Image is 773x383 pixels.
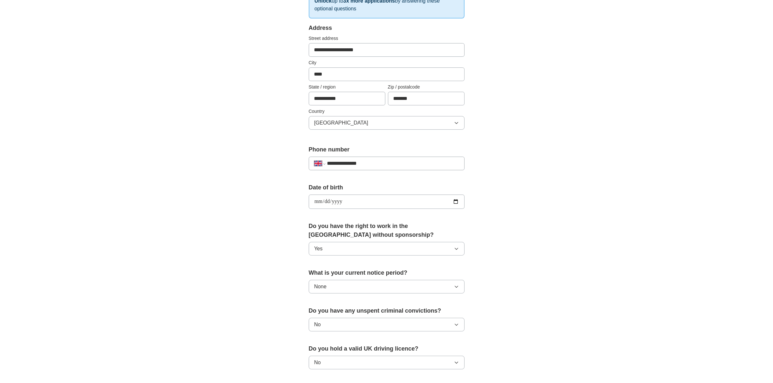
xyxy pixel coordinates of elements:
span: None [314,283,327,291]
label: State / region [309,84,385,90]
label: Country [309,108,465,115]
label: Do you have the right to work in the [GEOGRAPHIC_DATA] without sponsorship? [309,222,465,239]
button: None [309,280,465,293]
label: Do you have any unspent criminal convictions? [309,306,465,315]
span: No [314,321,321,329]
label: City [309,59,465,66]
label: Phone number [309,145,465,154]
label: What is your current notice period? [309,269,465,277]
label: Zip / postalcode [388,84,465,90]
button: No [309,356,465,369]
button: No [309,318,465,331]
label: Street address [309,35,465,42]
span: No [314,359,321,366]
label: Do you hold a valid UK driving licence? [309,344,465,353]
button: [GEOGRAPHIC_DATA] [309,116,465,130]
button: Yes [309,242,465,256]
span: [GEOGRAPHIC_DATA] [314,119,368,127]
label: Date of birth [309,183,465,192]
div: Address [309,24,465,32]
span: Yes [314,245,323,253]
